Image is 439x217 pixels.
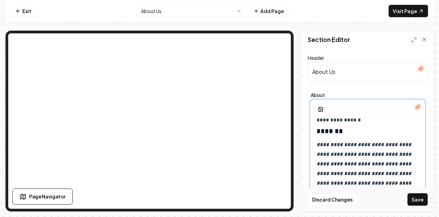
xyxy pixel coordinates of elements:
label: Header [308,55,324,61]
h2: Section Editor [308,35,350,44]
button: Save [407,193,428,206]
a: Exit [11,5,36,17]
a: Visit Page [389,5,428,17]
button: Discard Changes [308,193,357,206]
button: Page Navigator [12,188,73,205]
button: Add Image [314,103,328,116]
label: About [311,93,425,97]
input: Header [308,62,428,81]
button: Add Page [249,5,288,17]
span: Page Navigator [29,193,66,200]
